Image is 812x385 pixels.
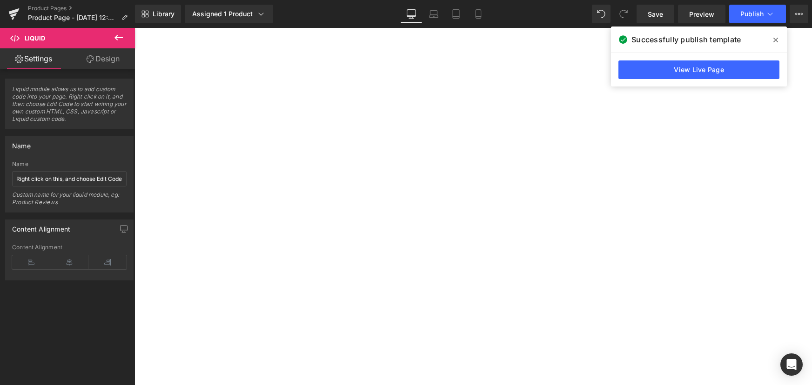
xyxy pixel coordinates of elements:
[592,5,611,23] button: Undo
[618,60,779,79] a: View Live Page
[780,353,803,376] div: Open Intercom Messenger
[790,5,808,23] button: More
[28,14,117,21] span: Product Page - [DATE] 12:56:56
[25,34,45,42] span: Liquid
[12,220,70,233] div: Content Alignment
[631,34,741,45] span: Successfully publish template
[192,9,266,19] div: Assigned 1 Product
[648,9,663,19] span: Save
[678,5,725,23] a: Preview
[135,5,181,23] a: New Library
[28,5,135,12] a: Product Pages
[689,9,714,19] span: Preview
[614,5,633,23] button: Redo
[740,10,764,18] span: Publish
[445,5,467,23] a: Tablet
[400,5,423,23] a: Desktop
[12,86,127,129] span: Liquid module allows us to add custom code into your page. Right click on it, and then choose Edi...
[153,10,174,18] span: Library
[69,48,137,69] a: Design
[12,137,31,150] div: Name
[467,5,490,23] a: Mobile
[729,5,786,23] button: Publish
[423,5,445,23] a: Laptop
[12,191,127,212] div: Custom name for your liquid module, eg: Product Reviews
[12,161,127,167] div: Name
[12,244,127,251] div: Content Alignment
